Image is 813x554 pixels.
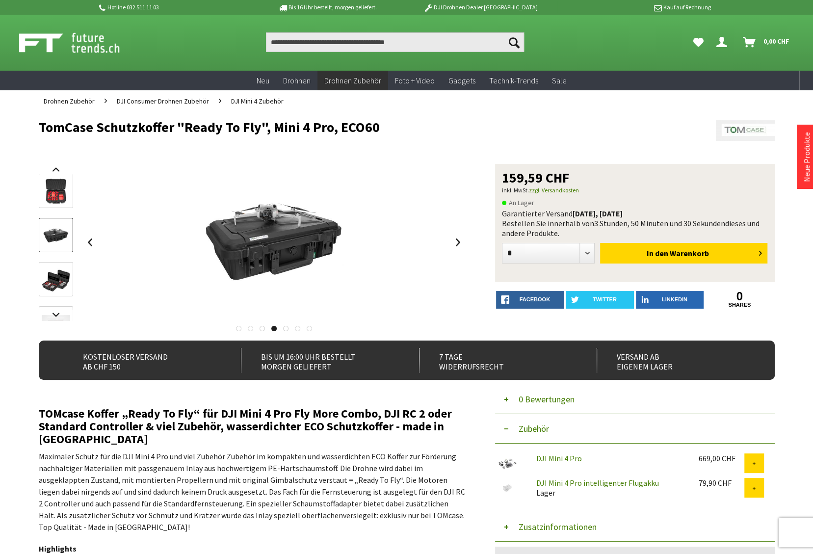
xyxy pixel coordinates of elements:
div: Lager [528,478,691,498]
span: 3 Stunden, 50 Minuten und 30 Sekunden [594,218,725,228]
span: facebook [520,296,550,302]
a: Drohnen [276,71,317,91]
img: TomCase [716,120,775,141]
input: Produkt, Marke, Kategorie, EAN, Artikelnummer… [266,32,524,52]
div: Kostenloser Versand ab CHF 150 [63,348,220,372]
p: Hotline 032 511 11 03 [98,1,251,13]
a: DJI Mini 4 Pro [536,453,582,463]
a: Drohnen Zubehör [39,90,100,112]
img: Shop Futuretrends - zur Startseite wechseln [19,30,141,55]
span: LinkedIn [662,296,687,302]
a: zzgl. Versandkosten [529,186,579,194]
span: 0,00 CHF [763,33,789,49]
img: DJI Mini 4 Pro [495,453,520,473]
h2: TOMcase Koffer „Ready To Fly“ für DJI Mini 4 Pro Fly More Combo, DJI RC 2 oder Standard Controlle... [39,407,466,446]
span: Neu [257,76,269,85]
a: Meine Favoriten [688,32,708,52]
button: In den Warenkorb [600,243,767,264]
button: Zusatzinformationen [495,512,775,542]
div: Bis um 16:00 Uhr bestellt Morgen geliefert [241,348,397,372]
a: LinkedIn [636,291,704,309]
a: Dein Konto [712,32,735,52]
span: In den [647,248,668,258]
button: Suchen [503,32,524,52]
span: Foto + Video [395,76,435,85]
span: 159,59 CHF [502,171,570,185]
a: Sale [545,71,574,91]
div: 7 Tage Widerrufsrecht [419,348,576,372]
div: 79,90 CHF [699,478,744,488]
button: 0 Bewertungen [495,385,775,414]
div: 669,00 CHF [699,453,744,463]
img: DJI Mini 4 Pro intelligenter Flugakku [495,478,520,498]
a: Foto + Video [388,71,442,91]
span: Technik-Trends [489,76,538,85]
span: Drohnen [283,76,311,85]
button: Zubehör [495,414,775,444]
span: twitter [593,296,617,302]
span: An Lager [502,197,534,209]
a: DJI Mini 4 Pro intelligenter Flugakku [536,478,659,488]
div: Garantierter Versand Bestellen Sie innerhalb von dieses und andere Produkte. [502,209,768,238]
span: Sale [552,76,567,85]
a: Warenkorb [739,32,794,52]
p: DJI Drohnen Dealer [GEOGRAPHIC_DATA] [404,1,557,13]
div: Versand ab eigenem Lager [597,348,753,372]
a: facebook [496,291,564,309]
p: Kauf auf Rechnung [557,1,710,13]
a: Gadgets [442,71,482,91]
h1: TomCase Schutzkoffer "Ready To Fly", Mini 4 Pro, ECO60 [39,120,628,134]
a: DJI Mini 4 Zubehör [226,90,288,112]
span: Drohnen Zubehör [44,97,95,106]
a: Neue Produkte [802,132,812,182]
a: twitter [566,291,634,309]
b: [DATE], [DATE] [573,209,623,218]
span: Warenkorb [670,248,709,258]
a: Technik-Trends [482,71,545,91]
span: DJI Mini 4 Zubehör [231,97,284,106]
p: inkl. MwSt. [502,185,768,196]
a: Neu [250,71,276,91]
span: Drohnen Zubehör [324,76,381,85]
a: DJI Consumer Drohnen Zubehör [112,90,214,112]
span: DJI Consumer Drohnen Zubehör [117,97,209,106]
strong: Highlights [39,544,77,554]
p: Bis 16 Uhr bestellt, morgen geliefert. [251,1,404,13]
a: shares [706,302,774,308]
a: 0 [706,291,774,302]
a: Drohnen Zubehör [317,71,388,91]
p: Maximaler Schutz für die DJI Mini 4 Pro und viel Zubehör Zubehör im kompakten und wasserdichten E... [39,450,466,533]
span: Gadgets [448,76,475,85]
